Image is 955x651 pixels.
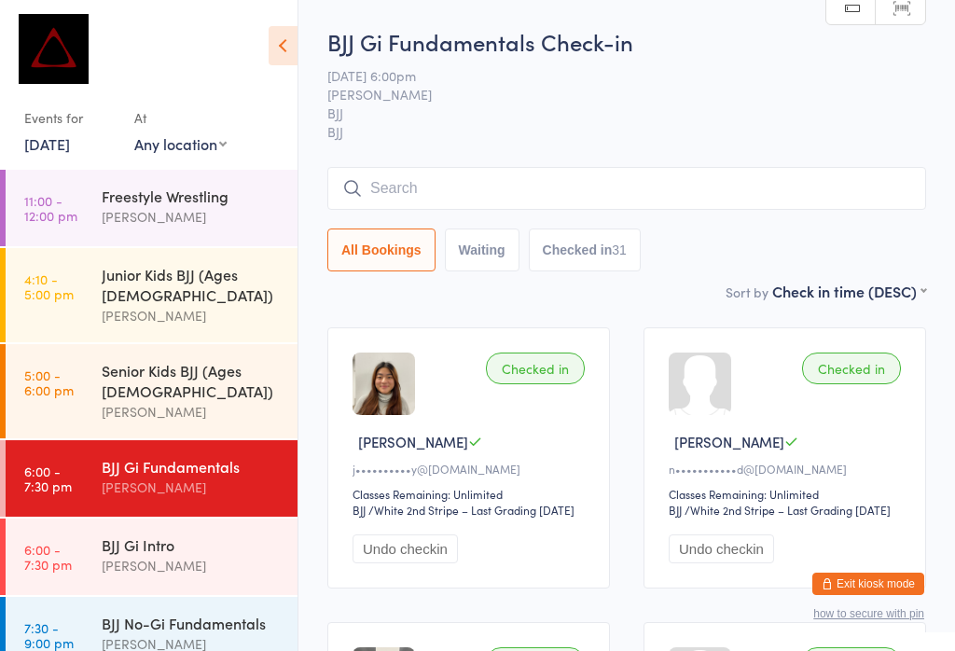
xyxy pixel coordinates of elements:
button: Undo checkin [669,534,774,563]
span: [PERSON_NAME] [358,432,468,451]
div: Senior Kids BJJ (Ages [DEMOGRAPHIC_DATA]) [102,360,282,401]
button: Waiting [445,229,519,271]
button: All Bookings [327,229,436,271]
input: Search [327,167,926,210]
span: [PERSON_NAME] [674,432,784,451]
div: Classes Remaining: Unlimited [669,486,907,502]
div: Checked in [802,353,901,384]
div: Any location [134,133,227,154]
span: / White 2nd Stripe – Last Grading [DATE] [368,502,574,518]
a: [DATE] [24,133,70,154]
div: BJJ [353,502,366,518]
div: BJJ Gi Intro [102,534,282,555]
button: Checked in31 [529,229,641,271]
button: Undo checkin [353,534,458,563]
div: Junior Kids BJJ (Ages [DEMOGRAPHIC_DATA]) [102,264,282,305]
time: 7:30 - 9:00 pm [24,620,74,650]
div: Events for [24,103,116,133]
a: 6:00 -7:30 pmBJJ Gi Fundamentals[PERSON_NAME] [6,440,298,517]
div: Classes Remaining: Unlimited [353,486,590,502]
div: BJJ No-Gi Fundamentals [102,613,282,633]
div: n•••••••••••d@[DOMAIN_NAME] [669,461,907,477]
time: 11:00 - 12:00 pm [24,193,77,223]
a: 6:00 -7:30 pmBJJ Gi Intro[PERSON_NAME] [6,519,298,595]
div: [PERSON_NAME] [102,555,282,576]
div: [PERSON_NAME] [102,305,282,326]
div: At [134,103,227,133]
div: [PERSON_NAME] [102,401,282,422]
label: Sort by [726,283,768,301]
button: Exit kiosk mode [812,573,924,595]
h2: BJJ Gi Fundamentals Check-in [327,26,926,57]
span: [DATE] 6:00pm [327,66,897,85]
div: BJJ Gi Fundamentals [102,456,282,477]
div: Check in time (DESC) [772,281,926,301]
time: 5:00 - 6:00 pm [24,367,74,397]
a: 4:10 -5:00 pmJunior Kids BJJ (Ages [DEMOGRAPHIC_DATA])[PERSON_NAME] [6,248,298,342]
div: [PERSON_NAME] [102,477,282,498]
div: Freestyle Wrestling [102,186,282,206]
div: BJJ [669,502,682,518]
span: [PERSON_NAME] [327,85,897,104]
div: [PERSON_NAME] [102,206,282,228]
span: / White 2nd Stripe – Last Grading [DATE] [685,502,891,518]
div: 31 [612,242,627,257]
div: j••••••••••y@[DOMAIN_NAME] [353,461,590,477]
time: 6:00 - 7:30 pm [24,464,72,493]
img: Dominance MMA Thomastown [19,14,89,84]
button: how to secure with pin [813,607,924,620]
a: 11:00 -12:00 pmFreestyle Wrestling[PERSON_NAME] [6,170,298,246]
time: 6:00 - 7:30 pm [24,542,72,572]
img: image1717659580.png [353,353,415,415]
span: BJJ [327,122,926,141]
div: Checked in [486,353,585,384]
time: 4:10 - 5:00 pm [24,271,74,301]
span: BJJ [327,104,897,122]
a: 5:00 -6:00 pmSenior Kids BJJ (Ages [DEMOGRAPHIC_DATA])[PERSON_NAME] [6,344,298,438]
